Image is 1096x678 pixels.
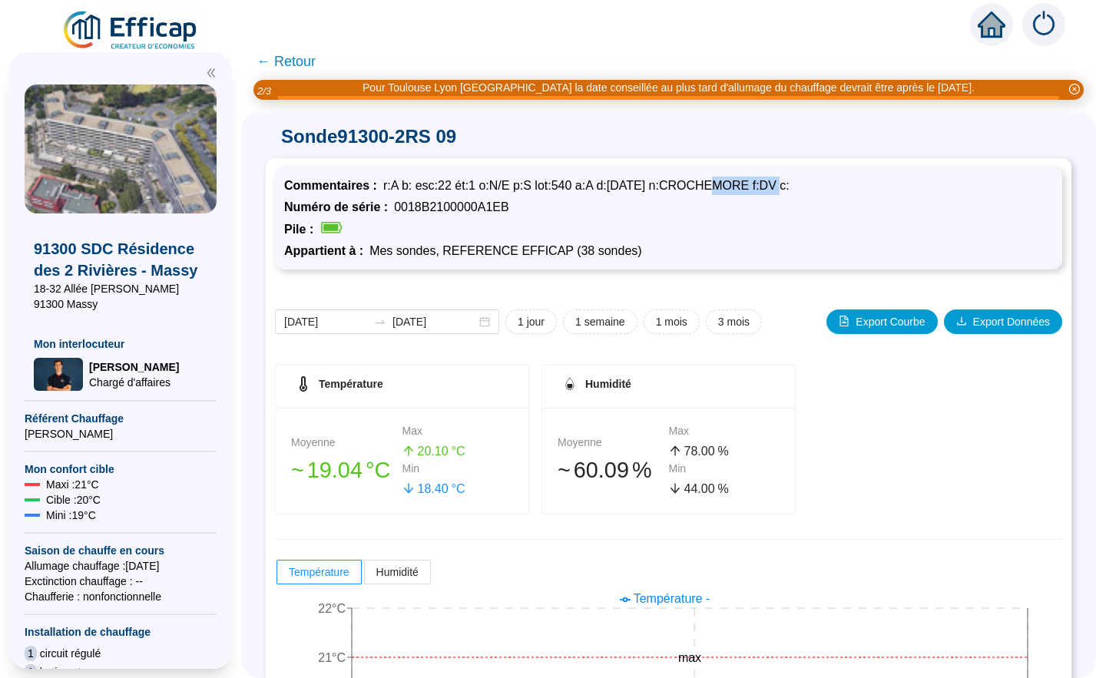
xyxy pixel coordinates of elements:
span: 60 [574,458,598,482]
span: 1 mois [656,314,687,330]
i: 2 / 3 [257,85,271,97]
span: Chaufferie : non fonctionnelle [25,589,217,604]
span: .00 [697,482,714,495]
input: Date de début [284,314,368,330]
span: [PERSON_NAME] [89,359,179,375]
span: .04 [332,458,363,482]
span: % [718,442,729,461]
button: 1 jour [505,309,557,334]
span: Chargé d'affaires [89,375,179,390]
span: close-circle [1069,84,1080,94]
button: 3 mois [706,309,762,334]
span: 44 [684,482,698,495]
span: swap-right [374,316,386,328]
span: .00 [697,445,714,458]
span: Mon confort cible [25,461,217,477]
span: ← Retour [257,51,316,72]
div: Moyenne [291,435,402,451]
span: download [956,316,967,326]
span: arrow-down [402,482,415,494]
span: Mes sondes, REFERENCE EFFICAP (38 sondes) [369,244,642,257]
span: % [718,480,729,498]
span: Humidité [376,566,419,578]
div: Min [402,461,514,477]
span: Exctinction chauffage : -- [25,574,217,589]
span: 3 mois [718,314,750,330]
span: 18 [418,482,432,495]
span: Commentaires : [284,179,383,192]
div: Max [669,423,780,439]
button: Export Courbe [826,309,937,334]
span: .09 [598,458,629,482]
span: 0018B2100000A1EB [394,200,508,213]
span: Saison de chauffe en cours [25,543,217,558]
span: Sonde 91300-2RS 09 [266,124,1071,149]
span: .10 [431,445,448,458]
span: .40 [431,482,448,495]
span: arrow-down [669,482,681,494]
span: Humidité [585,378,631,390]
span: 78 [684,445,698,458]
span: double-left [206,68,217,78]
span: r:A b: esc:22 ét:1 o:N/E p:S lot:540 a:A d:[DATE] n:CROCHEMORE f:DV c: [383,179,790,192]
input: Date de fin [392,314,476,330]
div: Min [669,461,780,477]
span: Pile : [284,223,320,236]
span: Installation de chauffage [25,624,217,640]
span: Numéro de série : [284,200,394,213]
span: Export Données [973,314,1050,330]
span: 91300 SDC Résidence des 2 Rivières - Massy [34,238,207,281]
button: Export Données [944,309,1062,334]
span: 󠁾~ [291,454,304,487]
span: % [632,454,652,487]
span: 󠁾~ [558,454,571,487]
span: 1 semaine [575,314,625,330]
span: [PERSON_NAME] [25,426,217,442]
span: 18-32 Allée [PERSON_NAME] 91300 Massy [34,281,207,312]
tspan: max [678,651,701,664]
img: Chargé d'affaires [34,358,83,391]
span: file-image [839,316,849,326]
span: Température [319,378,383,390]
span: arrow-up [402,445,415,457]
span: °C [452,480,465,498]
span: Appartient à : [284,244,369,257]
img: alerts [1022,3,1065,46]
span: Référent Chauffage [25,411,217,426]
div: Max [402,423,514,439]
span: Mini : 19 °C [46,508,96,523]
span: arrow-up [669,445,681,457]
span: °C [452,442,465,461]
span: 19 [307,458,332,482]
span: circuit régulé [40,646,101,661]
span: to [374,316,386,328]
span: Maxi : 21 °C [46,477,99,492]
button: 1 mois [644,309,700,334]
span: home [978,11,1005,38]
div: Pour Toulouse Lyon [GEOGRAPHIC_DATA] la date conseillée au plus tard d'allumage du chauffage devr... [363,80,975,96]
span: 1 jour [518,314,545,330]
button: 1 semaine [563,309,637,334]
div: Moyenne [558,435,669,451]
tspan: 22°C [318,602,346,615]
span: Température - [634,592,710,605]
span: Allumage chauffage : [DATE] [25,558,217,574]
img: efficap energie logo [61,9,200,52]
span: Température [289,566,349,578]
span: Cible : 20 °C [46,492,101,508]
span: 20 [418,445,432,458]
span: Mon interlocuteur [34,336,207,352]
span: Export Courbe [856,314,925,330]
tspan: 21°C [318,651,346,664]
span: 1 [25,646,37,661]
span: °C [366,454,390,487]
